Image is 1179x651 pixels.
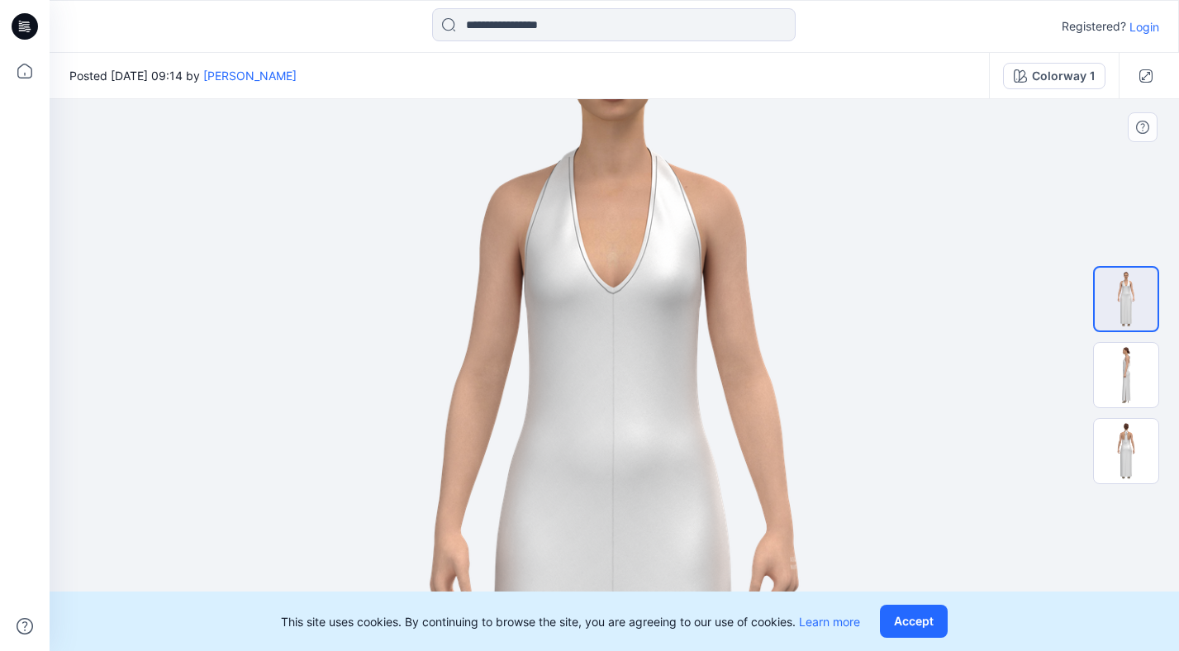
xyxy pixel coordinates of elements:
img: 125_2 [1094,419,1158,483]
img: 125_0 [1095,268,1158,330]
a: [PERSON_NAME] [203,69,297,83]
span: Posted [DATE] 09:14 by [69,67,297,84]
button: Accept [880,605,948,638]
img: 125_3 [1094,343,1158,407]
div: Colorway 1 [1032,67,1095,85]
p: Login [1129,18,1159,36]
a: Learn more [799,615,860,629]
p: This site uses cookies. By continuing to browse the site, you are agreeing to our use of cookies. [281,613,860,630]
button: Colorway 1 [1003,63,1105,89]
p: Registered? [1062,17,1126,36]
